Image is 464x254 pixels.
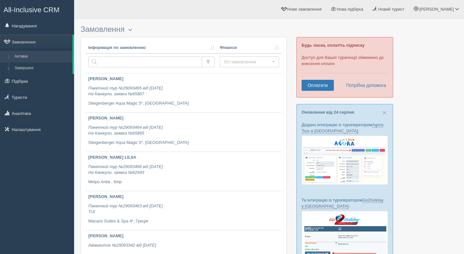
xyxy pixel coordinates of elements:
[302,110,354,115] a: Оновлення від 24 серпня
[382,109,386,116] button: Close
[302,197,388,209] p: Та інтеграцію із туроператором :
[88,45,215,51] a: Інформація по замовленню
[382,109,386,116] span: ×
[88,76,123,81] b: [PERSON_NAME]
[378,7,404,12] span: Новий турист
[302,122,388,134] p: Додано інтеграцію із туроператором :
[88,100,215,107] p: Steigenberger Aqua Magic 5*, [GEOGRAPHIC_DATA]
[88,140,215,146] p: Steigenberger Aqua Magic 5*, [GEOGRAPHIC_DATA]
[302,80,334,91] a: Оплатити
[88,179,215,185] p: Melpo Antia , Кіпр
[88,203,163,214] i: Пакетний тур №29093463 від [DATE] TUI
[81,25,287,34] h3: Замовлення
[302,122,383,134] a: Agora Tour в [GEOGRAPHIC_DATA]
[86,191,217,230] a: [PERSON_NAME] Пакетний тур №29093463 від [DATE]TUI Macaris Suites & Spa 4*, Греція
[302,136,388,185] img: agora-tour-%D0%B7%D0%B0%D1%8F%D0%B2%D0%BA%D0%B8-%D1%81%D1%80%D0%BC-%D0%B4%D0%BB%D1%8F-%D1%82%D1%8...
[296,37,393,98] div: Доступ для Вашої турагенції обмежено до внесення оплати
[4,6,60,14] span: All-Inclusive CRM
[0,0,74,18] a: All-Inclusive CRM
[88,56,202,67] input: Пошук за номером замовлення, ПІБ або паспортом туриста
[419,7,454,12] span: [PERSON_NAME]
[88,116,123,120] b: [PERSON_NAME]
[88,233,123,238] b: [PERSON_NAME]
[220,45,279,51] a: Фінанси
[88,86,163,97] i: Пакетний тур №29093465 від [DATE] На Канікули, заявка №65867
[88,218,215,224] p: Macaris Suites & Spa 4*, Греція
[302,43,364,48] b: Будь ласка, оплатіть підписку
[88,125,163,136] i: Пакетний тур №29093464 від [DATE] На Канікули, заявка №65865
[86,73,217,112] a: [PERSON_NAME] Пакетний тур №29093465 від [DATE]На Канікули, заявка №65867 Steigenberger Aqua Magi...
[342,80,386,91] a: Потрібна допомога
[86,152,217,191] a: [PERSON_NAME] LILIIA Пакетний тур №29093466 від [DATE]На Канікули, заявка №62943 Melpo Antia , Кіпр
[224,59,271,65] span: Усі замовлення
[287,7,322,12] span: Нове замовлення
[220,56,279,67] button: Усі замовлення
[88,164,163,175] i: Пакетний тур №29093466 від [DATE] На Канікули, заявка №62943
[86,113,217,152] a: [PERSON_NAME] Пакетний тур №29093464 від [DATE]На Канікули, заявка №65865 Steigenberger Aqua Magi...
[12,51,72,62] a: Активні
[337,7,363,12] span: Нова підбірка
[88,243,156,248] i: Авіаквиток №29093342 від [DATE]
[88,155,136,160] b: [PERSON_NAME] LILIIA
[12,62,72,74] a: Завершені
[88,194,123,199] b: [PERSON_NAME]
